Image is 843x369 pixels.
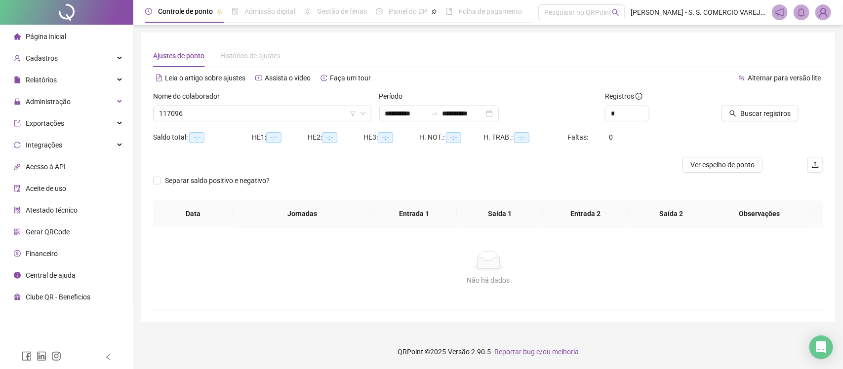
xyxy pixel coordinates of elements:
[252,132,308,143] div: HE 1:
[133,334,843,369] footer: QRPoint © 2025 - 2.90.5 -
[722,106,799,121] button: Buscar registros
[156,74,162,81] span: file-text
[244,7,295,15] span: Admissão digital
[317,7,367,15] span: Gestão de férias
[14,33,21,40] span: home
[14,228,21,235] span: qrcode
[220,52,281,60] span: Histórico de ajustes
[543,200,629,227] th: Entrada 2
[14,272,21,279] span: info-circle
[153,200,233,227] th: Data
[26,293,90,301] span: Clube QR - Beneficios
[26,271,76,279] span: Central de ajuda
[419,132,483,143] div: H. NOT.:
[448,348,470,356] span: Versão
[153,91,226,102] label: Nome do colaborador
[37,351,46,361] span: linkedin
[14,120,21,127] span: export
[379,91,409,102] label: Período
[165,275,812,286] div: Não há dados
[26,76,57,84] span: Relatórios
[308,132,363,143] div: HE 2:
[612,9,619,16] span: search
[165,74,245,82] span: Leia o artigo sobre ajustes
[321,74,327,81] span: history
[459,7,522,15] span: Folha de pagamento
[158,7,213,15] span: Controle de ponto
[14,163,21,170] span: api
[26,206,78,214] span: Atestado técnico
[304,8,311,15] span: sun
[145,8,152,15] span: clock-circle
[748,74,821,82] span: Alternar para versão lite
[494,348,579,356] span: Reportar bug e/ou melhoria
[371,200,457,227] th: Entrada 1
[690,159,755,170] span: Ver espelho de ponto
[705,200,814,227] th: Observações
[631,7,766,18] span: [PERSON_NAME] - S. S. COMERCIO VAREJISTAS DE BEBIDAS
[363,132,419,143] div: HE 3:
[22,351,32,361] span: facebook
[376,8,383,15] span: dashboard
[609,133,613,141] span: 0
[811,161,819,169] span: upload
[740,108,791,119] span: Buscar registros
[189,132,204,143] span: --:--
[378,132,393,143] span: --:--
[446,8,453,15] span: book
[153,132,252,143] div: Saldo total:
[26,98,71,106] span: Administração
[14,207,21,214] span: solution
[51,351,61,361] span: instagram
[266,132,281,143] span: --:--
[26,141,62,149] span: Integrações
[26,184,66,192] span: Aceite de uso
[682,157,763,173] button: Ver espelho de ponto
[161,175,274,186] span: Separar saldo positivo e negativo?
[232,8,239,15] span: file-done
[457,200,543,227] th: Saída 1
[217,9,223,15] span: pushpin
[26,54,58,62] span: Cadastros
[729,110,736,117] span: search
[26,250,58,258] span: Financeiro
[816,5,831,20] img: 52523
[14,76,21,83] span: file
[159,106,365,121] span: 117096
[389,7,427,15] span: Painel do DP
[605,91,642,102] span: Registros
[713,208,806,219] span: Observações
[567,133,590,141] span: Faltas:
[14,55,21,62] span: user-add
[14,98,21,105] span: lock
[255,74,262,81] span: youtube
[322,132,337,143] span: --:--
[431,9,437,15] span: pushpin
[26,163,66,171] span: Acesso à API
[26,228,70,236] span: Gerar QRCode
[514,132,529,143] span: --:--
[775,8,784,17] span: notification
[629,200,715,227] th: Saída 2
[153,52,204,60] span: Ajustes de ponto
[483,132,567,143] div: H. TRAB.:
[14,142,21,148] span: sync
[330,74,371,82] span: Faça um tour
[105,354,112,361] span: left
[431,110,439,117] span: to
[797,8,806,17] span: bell
[360,111,366,116] span: down
[14,250,21,257] span: dollar
[265,74,311,82] span: Assista o vídeo
[738,74,745,81] span: swap
[14,294,21,300] span: gift
[636,93,642,100] span: info-circle
[14,185,21,192] span: audit
[26,33,66,40] span: Página inicial
[431,110,439,117] span: swap-right
[809,335,833,359] div: Open Intercom Messenger
[233,200,371,227] th: Jornadas
[26,119,64,127] span: Exportações
[446,132,461,143] span: --:--
[350,111,356,116] span: filter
